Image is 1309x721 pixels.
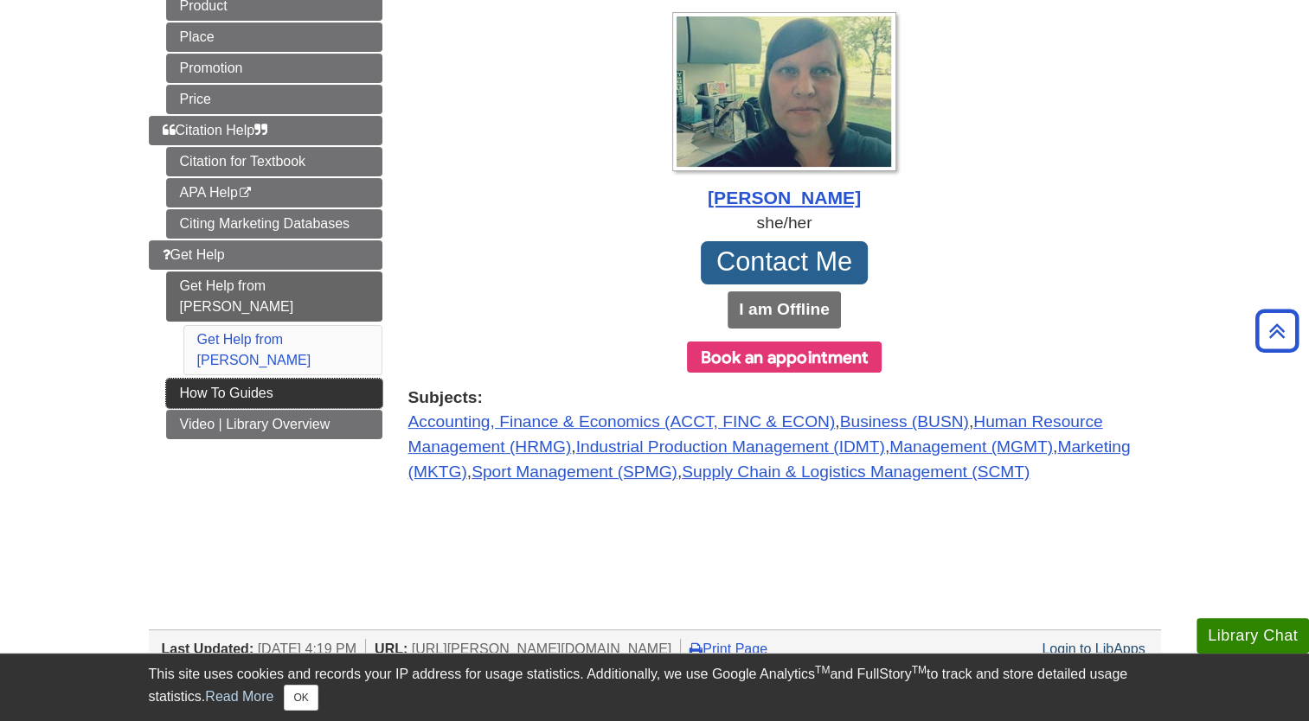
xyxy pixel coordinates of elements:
button: I am Offline [728,291,840,329]
a: Promotion [166,54,382,83]
sup: TM [815,664,830,676]
a: Business (BUSN) [840,412,969,431]
a: Get Help from [PERSON_NAME] [166,271,382,322]
div: [PERSON_NAME] [408,184,1161,212]
a: Price [166,85,382,114]
i: This link opens in a new window [238,188,253,199]
a: Industrial Production Management (IDMT) [576,437,885,456]
a: Marketing (MKTG) [408,437,1131,481]
a: Accounting, Finance & Economics (ACCT, FINC & ECON) [408,412,836,431]
b: I am Offline [739,300,829,318]
a: Back to Top [1249,319,1305,342]
span: [URL][PERSON_NAME][DOMAIN_NAME] [412,641,672,656]
button: Book an appointment [687,341,882,373]
a: Print Page [690,641,767,656]
a: Citation Help [149,116,382,145]
a: Login to LibApps [1042,641,1145,656]
sup: TM [912,664,927,676]
a: Get Help [149,240,382,270]
a: Place [166,22,382,52]
span: URL: [375,641,407,656]
a: Read More [205,689,273,704]
div: , , , , , , , [408,386,1161,485]
span: Citation Help [163,123,268,137]
a: Contact Me [701,241,869,284]
strong: Subjects: [408,386,1161,411]
a: Profile Photo [PERSON_NAME] [408,12,1161,212]
button: Close [284,685,318,711]
i: Print Page [690,641,703,655]
span: Get Help [163,247,225,262]
a: Video | Library Overview [166,410,382,439]
span: Last Updated: [162,641,254,656]
div: she/her [408,211,1161,236]
a: Supply Chain & Logistics Management (SCMT) [682,463,1030,481]
div: This site uses cookies and records your IP address for usage statistics. Additionally, we use Goo... [149,664,1161,711]
a: Management (MGMT) [889,437,1053,456]
a: Citation for Textbook [166,147,382,176]
a: Sport Management (SPMG) [472,463,677,481]
img: Profile Photo [672,12,896,171]
button: Library Chat [1197,618,1309,654]
a: How To Guides [166,379,382,408]
a: Citing Marketing Databases [166,209,382,239]
span: [DATE] 4:19 PM [258,641,356,656]
a: Get Help from [PERSON_NAME] [197,332,311,367]
a: APA Help [166,178,382,207]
